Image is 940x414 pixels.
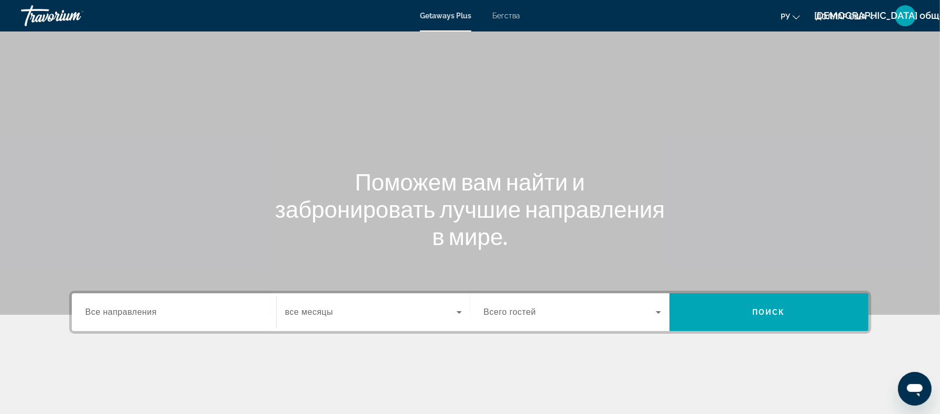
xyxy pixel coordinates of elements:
[274,168,667,250] h1: Поможем вам найти и забронировать лучшие направления в мире.
[781,9,800,24] button: Изменить язык
[781,13,790,21] font: ру
[285,307,333,316] span: все месяцы
[85,307,157,316] span: Все направления
[484,307,536,316] span: Всего гостей
[669,293,869,331] button: Поиск
[898,372,932,406] iframe: Кнопка запуска окна обмена сообщениями
[420,12,471,20] a: Getaways Plus
[892,5,919,27] button: Меню пользователя
[816,9,876,24] button: Изменить валюту
[492,12,520,20] a: Бегства
[21,2,126,29] a: Травориум
[752,308,785,316] span: Поиск
[72,293,869,331] div: Виджет поиска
